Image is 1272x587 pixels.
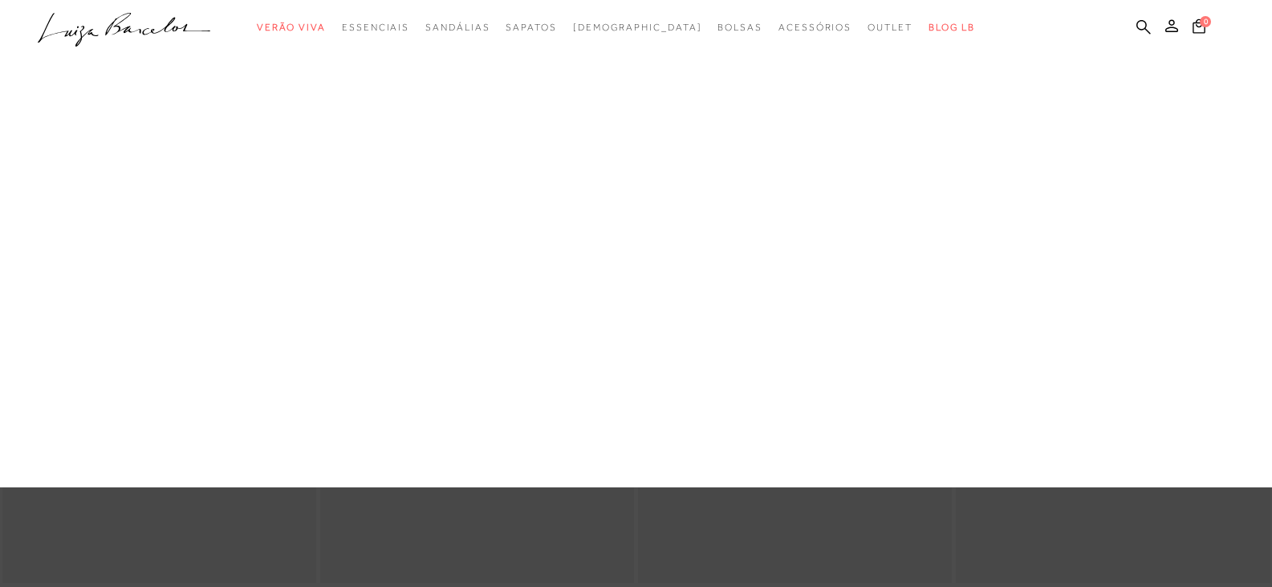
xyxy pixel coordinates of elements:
[778,13,851,43] a: categoryNavScreenReaderText
[257,22,326,33] span: Verão Viva
[1200,16,1211,27] span: 0
[342,22,409,33] span: Essenciais
[342,13,409,43] a: categoryNavScreenReaderText
[573,22,702,33] span: [DEMOGRAPHIC_DATA]
[868,22,912,33] span: Outlet
[1188,18,1210,39] button: 0
[506,13,556,43] a: categoryNavScreenReaderText
[257,13,326,43] a: categoryNavScreenReaderText
[425,22,490,33] span: Sandálias
[929,22,975,33] span: BLOG LB
[573,13,702,43] a: noSubCategoriesText
[929,13,975,43] a: BLOG LB
[717,13,762,43] a: categoryNavScreenReaderText
[717,22,762,33] span: Bolsas
[778,22,851,33] span: Acessórios
[506,22,556,33] span: Sapatos
[868,13,912,43] a: categoryNavScreenReaderText
[425,13,490,43] a: categoryNavScreenReaderText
